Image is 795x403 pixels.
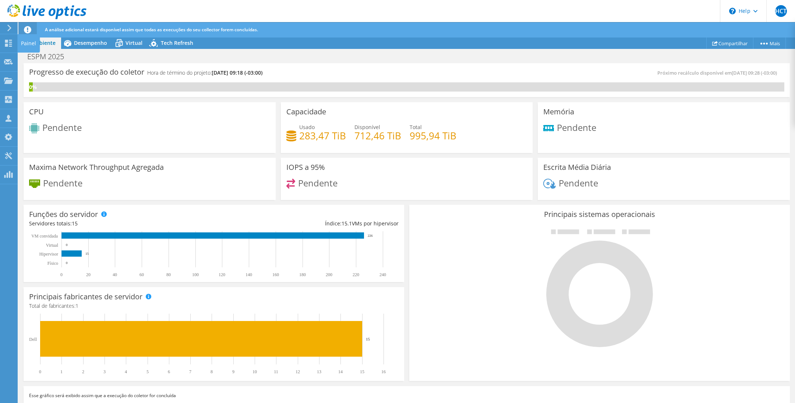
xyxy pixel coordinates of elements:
[60,272,63,277] text: 0
[31,39,56,46] span: Ambiente
[42,121,82,133] span: Pendente
[46,243,59,248] text: Virtual
[86,272,91,277] text: 20
[75,302,78,309] span: 1
[299,272,306,277] text: 180
[657,69,781,76] span: Próximo recálculo disponível em
[43,176,82,189] span: Pendente
[29,220,214,228] div: Servidores totais:
[274,369,278,374] text: 11
[66,261,68,265] text: 0
[729,8,736,14] svg: \n
[214,220,399,228] div: Índice: VMs por hipervisor
[139,272,144,277] text: 60
[146,369,149,374] text: 5
[342,220,352,227] span: 15.1
[543,108,574,116] h3: Memória
[559,176,598,189] span: Pendente
[272,272,279,277] text: 160
[31,233,58,239] text: VM convidada
[147,69,262,77] h4: Hora de término do projeto:
[161,39,193,46] span: Tech Refresh
[39,252,58,257] text: Hipervisor
[286,163,325,171] h3: IOPS a 95%
[29,210,98,218] h3: Funções do servidor
[113,272,117,277] text: 40
[298,176,338,189] span: Pendente
[126,39,142,46] span: Virtual
[753,38,786,49] a: Mais
[366,337,370,341] text: 15
[317,369,321,374] text: 13
[219,272,225,277] text: 120
[85,252,89,256] text: 15
[410,124,422,131] span: Total
[60,369,63,374] text: 1
[125,369,127,374] text: 4
[29,163,164,171] h3: Maxima Network Throughput Agregada
[354,132,401,140] h4: 712,46 TiB
[232,369,234,374] text: 9
[168,369,170,374] text: 6
[189,369,191,374] text: 7
[192,272,199,277] text: 100
[326,272,332,277] text: 200
[103,369,106,374] text: 3
[775,5,787,17] span: HCT
[212,69,262,76] span: [DATE] 09:18 (-03:00)
[29,293,142,301] h3: Principais fabricantes de servidor
[543,163,611,171] h3: Escrita Média Diária
[24,53,75,61] h1: ESPM 2025
[379,272,386,277] text: 240
[29,108,44,116] h3: CPU
[286,108,326,116] h3: Capacidade
[706,38,753,49] a: Compartilhar
[368,234,373,238] text: 226
[299,132,346,140] h4: 283,47 TiB
[17,34,40,53] div: Painel
[74,39,107,46] span: Desempenho
[410,132,456,140] h4: 995,94 TiB
[45,26,258,33] span: A análise adicional estará disponível assim que todas as execuções do seu collector forem concluí...
[338,369,343,374] text: 14
[353,272,359,277] text: 220
[252,369,257,374] text: 10
[354,124,380,131] span: Disponível
[29,302,399,310] h4: Total de fabricantes:
[66,243,68,247] text: 0
[557,121,596,133] span: Pendente
[732,69,777,76] span: [DATE] 09:28 (-03:00)
[211,369,213,374] text: 8
[360,369,364,374] text: 15
[415,210,784,218] h3: Principais sistemas operacionais
[47,261,58,266] tspan: Físico
[82,369,84,374] text: 2
[39,369,41,374] text: 0
[72,220,78,227] span: 15
[296,369,300,374] text: 12
[381,369,386,374] text: 16
[245,272,252,277] text: 140
[29,83,33,91] div: 0%
[299,124,315,131] span: Usado
[166,272,171,277] text: 80
[29,337,37,342] text: Dell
